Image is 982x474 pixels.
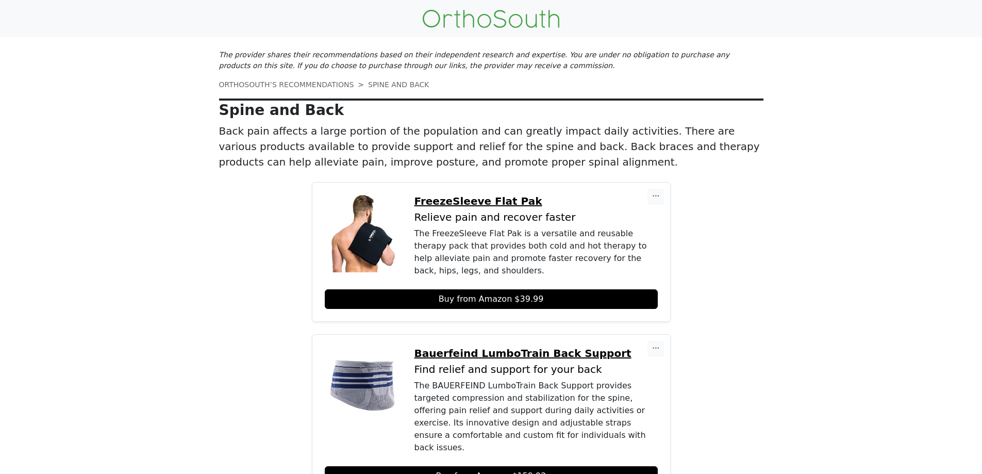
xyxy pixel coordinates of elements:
a: FreezeSleeve Flat Pak [414,195,658,207]
p: The provider shares their recommendations based on their independent research and expertise. You ... [219,50,763,71]
div: The BAUERFEIND LumboTrain Back Support provides targeted compression and stabilization for the sp... [414,380,658,454]
a: ORTHOSOUTH’S RECOMMENDATIONS [219,80,354,89]
p: Find relief and support for your back [414,364,658,375]
div: The FreezeSleeve Flat Pak is a versatile and reusable therapy pack that provides both cold and ho... [414,227,658,277]
img: Bauerfeind LumboTrain Back Support [325,347,402,424]
a: Bauerfeind LumboTrain Back Support [414,347,658,359]
a: Buy from Amazon $39.99 [325,289,658,309]
p: Spine and Back [219,102,763,119]
p: Relieve pain and recover faster [414,211,658,223]
img: OrthoSouth [423,10,559,28]
img: FreezeSleeve Flat Pak [325,195,402,272]
li: SPINE AND BACK [354,79,429,90]
p: Back pain affects a large portion of the population and can greatly impact daily activities. Ther... [219,123,763,170]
